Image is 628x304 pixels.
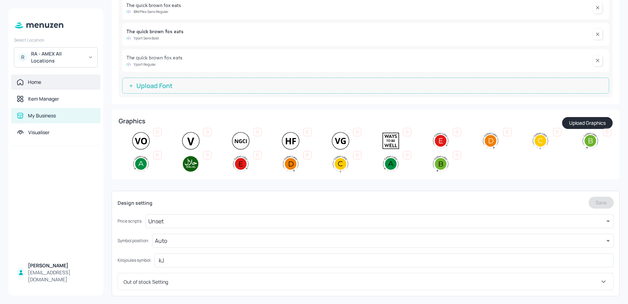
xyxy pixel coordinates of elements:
div: The quick brown fox eats [126,28,590,36]
img: 2024-12-06-1733494772640969e25axehs.svg [418,155,463,173]
img: 2025-04-03-17436825308311i5z9o7syaf.svg [218,132,263,150]
img: 2024-12-06-1733494909761252oxx12uk.svg [368,155,413,173]
div: RA - AMEX All Locations [31,50,84,64]
p: Yport Regular [134,62,156,67]
div: The quick brown fox eats [126,2,590,9]
div: The quick brown fox eats [126,55,590,62]
img: 2025-04-03-1743682538392qpjoflftjqh.svg [169,132,213,150]
img: 2025-03-20-1742474157250fmgt357m7u.svg [119,155,163,173]
div: Home [28,79,41,86]
img: 2024-12-06-1733494923180modkcr2faj.svg [218,155,263,173]
div: Item Manager [28,95,59,102]
div: Graphics [119,117,145,125]
div: Select Location [14,37,98,43]
span: Upload Font [133,82,176,89]
button: Upload Font [122,78,609,94]
div: [PERSON_NAME] [28,262,95,269]
div: My Business [28,112,56,119]
div: Unset [145,214,614,228]
img: 2025-03-20-1742474359766c3ncelncisn.svg [518,132,563,150]
img: 2024-12-06-1733494918954kitwab19q.svg [269,155,313,173]
div: Price scripts: [118,218,143,224]
div: Design setting [118,197,614,209]
button: Upload Graphics [562,117,613,129]
div: Out of stock Setting [118,273,613,290]
div: Symbol position: [118,238,149,244]
div: R [18,53,27,61]
img: 2024-12-06-17334949152949t7hm9les7j.svg [319,155,363,173]
div: Out of stock Setting [124,278,599,285]
p: IBM Plex Sans Regular [134,9,169,14]
img: 2025-04-03-1743682514812y42irzchc5s.svg [319,132,363,150]
img: 2025-03-25-1742910696064lakifr03d4.svg [368,132,413,150]
img: 2025-03-20-1742474372295x78dwbxnv.svg [468,132,513,150]
div: [EMAIL_ADDRESS][DOMAIN_NAME] [28,269,95,283]
img: 2025-04-03-1743682544828eu1d3ju8afh.svg [119,132,163,150]
div: Visualiser [28,129,50,136]
img: 2025-03-20-1742474169233nv0s04rkmc.svg [568,132,613,150]
p: Yport Semi Bold [134,36,159,41]
div: Auto [152,234,614,248]
img: 2025-03-20-1742474380652yj35hrrsyw.svg [418,132,463,150]
img: 2024-12-08-1733692994114gjzmi1562h.svg [169,155,213,173]
div: Kilojoules symbol: [118,257,152,263]
img: 2025-04-03-1743682523030sqhhvop0zxh.svg [269,132,313,150]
